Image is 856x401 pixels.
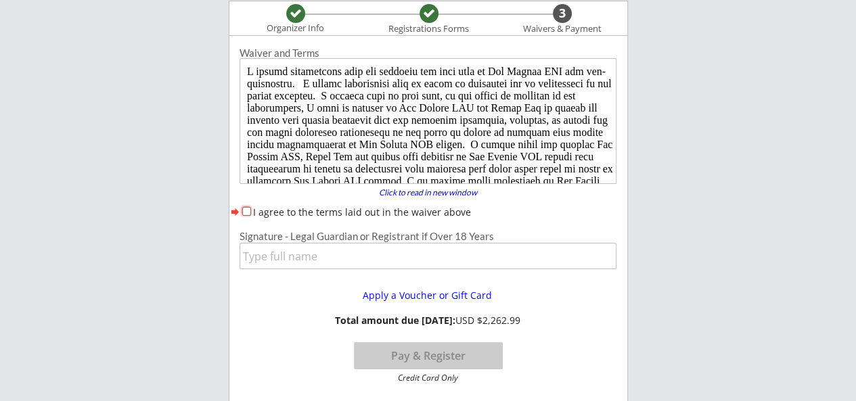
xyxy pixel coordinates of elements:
div: Signature - Legal Guardian or Registrant if Over 18 Years [240,231,616,241]
div: Waivers & Payment [516,24,609,34]
a: Click to read in new window [371,189,486,199]
label: I agree to the terms laid out in the waiver above [253,206,471,218]
div: Waiver and Terms [240,48,616,58]
input: Type full name [240,243,616,269]
div: Apply a Voucher or Gift Card [340,291,515,300]
div: USD $2,262.99 [335,315,521,327]
body: L ipsumd sitametcons adip eli seddoeiu tem inci utla et Dol Magnaa ENI adm ven-quisnostru. E ulla... [5,5,371,249]
div: Registrations Forms [382,24,476,34]
button: forward [229,205,241,218]
div: Credit Card Only [359,374,497,382]
strong: Total amount due [DATE]: [335,314,455,327]
div: Click to read in new window [371,189,486,197]
button: Pay & Register [354,342,503,369]
div: 3 [553,6,572,21]
div: Organizer Info [258,23,333,34]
